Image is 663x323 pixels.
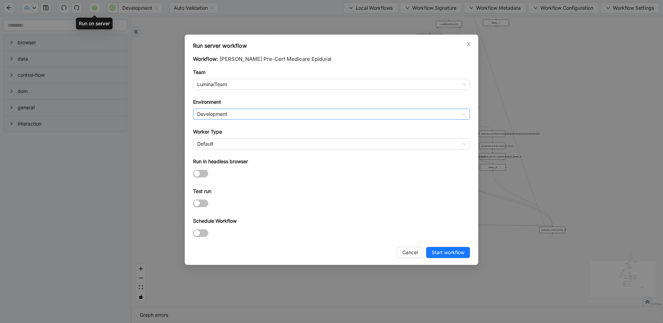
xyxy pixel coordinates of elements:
label: Run in headless browser [193,158,248,165]
span: [PERSON_NAME] Pre-Cert Medicare Epidural [220,56,331,62]
label: Environment [193,98,221,106]
button: Run in headless browser [193,170,208,177]
div: Run server workflow [193,41,470,50]
span: Workflow: [193,56,218,62]
span: Default [197,139,466,149]
span: close [466,41,471,47]
span: Cancel [402,249,418,256]
button: Start workflow [426,247,470,258]
div: Run on server [76,18,113,29]
label: Schedule Workflow [193,217,237,225]
label: Test run [193,187,211,195]
button: Test run [193,200,208,207]
button: Schedule Workflow [193,229,208,237]
button: Close [465,40,472,48]
label: Team [193,68,205,76]
span: Start workflow [432,249,464,256]
span: LuminaiTeam [197,79,466,90]
label: Worker Type [193,128,222,136]
button: Cancel [397,247,423,258]
span: Development [197,109,466,119]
